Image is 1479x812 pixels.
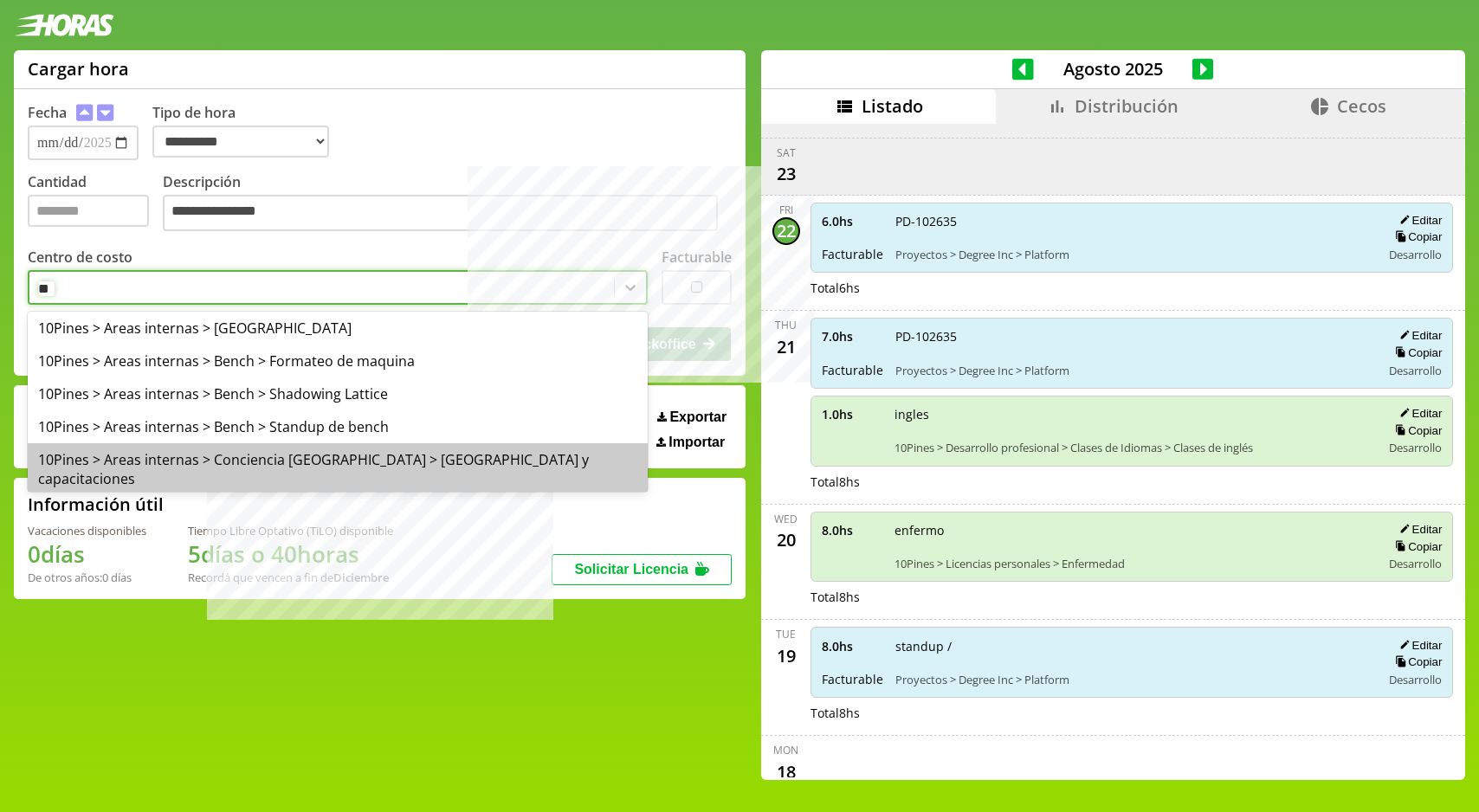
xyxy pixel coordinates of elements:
button: Editar [1394,638,1442,653]
button: Editar [1394,213,1442,228]
div: 18 [772,757,800,785]
span: Desarrollo [1389,247,1442,262]
span: Proyectos > Degree Inc > Platform [895,247,1370,262]
div: Total 6 hs [811,280,1454,296]
span: Proyectos > Degree Inc > Platform [895,672,1370,687]
span: enfermo [895,522,1370,538]
span: 6.0 hs [822,213,883,229]
span: Cecos [1337,94,1386,118]
div: 21 [772,332,800,360]
span: 7.0 hs [822,328,883,345]
span: PD-102635 [895,213,1370,229]
span: Desarrollo [1389,363,1442,378]
button: Editar [1394,406,1442,421]
h2: Información útil [28,493,164,516]
span: 1.0 hs [822,406,882,422]
span: Desarrollo [1389,440,1442,455]
label: Fecha [28,103,67,122]
div: Total 8 hs [811,589,1454,605]
div: Fri [779,203,793,217]
span: ingles [895,406,1370,422]
button: Solicitar Licencia [552,554,732,585]
div: 22 [772,217,800,245]
div: De otros años: 0 días [28,570,146,585]
div: Total 8 hs [811,705,1454,721]
button: Copiar [1390,423,1442,438]
img: logotipo [14,14,114,36]
select: Tipo de hora [152,126,329,158]
div: 10Pines > Areas internas > Bench > Formateo de maquina [28,345,648,377]
span: 10Pines > Desarrollo profesional > Clases de Idiomas > Clases de inglés [895,440,1370,455]
div: Wed [774,512,798,526]
label: Centro de costo [28,248,132,267]
div: 19 [772,641,800,669]
span: Importar [668,435,725,450]
span: Listado [862,94,923,118]
span: standup / [895,638,1370,654]
div: 23 [772,160,800,188]
div: Sat [777,145,796,160]
span: PD-102635 [895,328,1370,345]
div: Tiempo Libre Optativo (TiLO) disponible [188,523,393,538]
span: Desarrollo [1389,556,1442,571]
div: 10Pines > Areas internas > [GEOGRAPHIC_DATA] [28,312,648,345]
span: Facturable [822,362,883,378]
div: Thu [775,318,797,332]
label: Descripción [163,172,732,235]
div: Total 8 hs [811,474,1454,490]
span: Exportar [669,409,727,425]
span: 8.0 hs [822,638,883,654]
div: 10Pines > Areas internas > Bench > Shadowing Lattice [28,377,648,410]
button: Editar [1394,522,1442,537]
button: Copiar [1390,345,1442,360]
span: Distribución [1075,94,1179,118]
span: 8.0 hs [822,522,882,538]
button: Editar [1394,328,1442,343]
div: Tue [776,627,796,641]
div: Vacaciones disponibles [28,523,146,538]
label: Cantidad [28,172,163,235]
button: Copiar [1390,229,1442,244]
div: scrollable content [761,124,1465,778]
div: Recordá que vencen a fin de [188,570,393,585]
h1: 0 días [28,538,146,570]
span: Proyectos > Degree Inc > Platform [895,363,1370,378]
span: Facturable [822,246,883,262]
b: Diciembre [333,570,389,585]
button: Copiar [1390,654,1442,669]
div: 20 [772,526,800,554]
textarea: Descripción [163,195,718,231]
span: 10Pines > Licencias personales > Enfermedad [895,556,1370,571]
h1: 5 días o 40 horas [188,538,393,570]
button: Copiar [1390,539,1442,554]
div: 10Pines > Areas internas > Conciencia [GEOGRAPHIC_DATA] > [GEOGRAPHIC_DATA] y capacitaciones [28,443,648,495]
span: Solicitar Licencia [574,562,688,577]
span: Facturable [822,671,883,687]
button: Exportar [652,409,732,426]
h1: Cargar hora [28,57,129,81]
span: Desarrollo [1389,672,1442,687]
span: Agosto 2025 [1034,57,1192,81]
label: Tipo de hora [152,103,343,160]
div: Mon [773,743,798,757]
input: Cantidad [28,195,149,227]
label: Facturable [662,248,732,267]
div: 10Pines > Areas internas > Bench > Standup de bench [28,410,648,443]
